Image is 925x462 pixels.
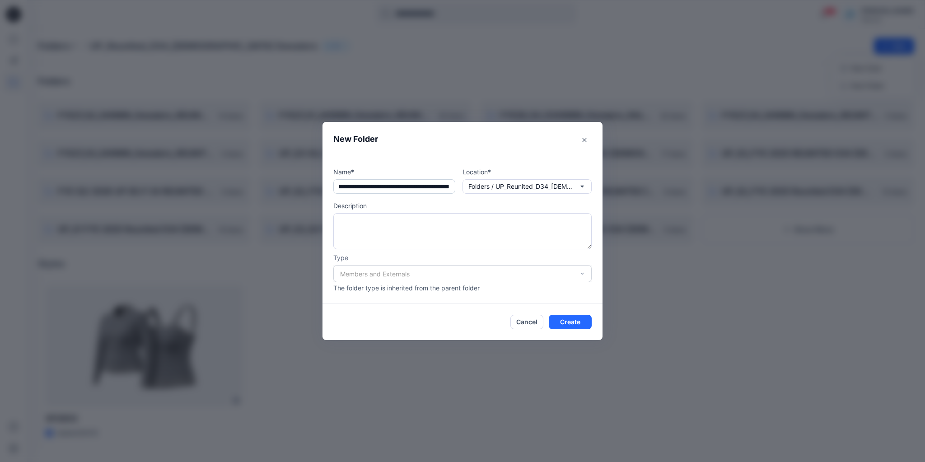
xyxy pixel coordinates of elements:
p: Type [333,253,592,262]
header: New Folder [322,122,603,156]
button: Cancel [510,315,543,329]
button: Create [549,315,592,329]
p: The folder type is inherited from the parent folder [333,283,592,293]
p: Name* [333,167,455,177]
button: Close [577,133,592,147]
p: Folders / UP_Reunited_D34_[DEMOGRAPHIC_DATA] Sweaters [468,182,572,191]
p: Description [333,201,592,210]
p: Location* [462,167,592,177]
button: Folders / UP_Reunited_D34_[DEMOGRAPHIC_DATA] Sweaters [462,179,592,194]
